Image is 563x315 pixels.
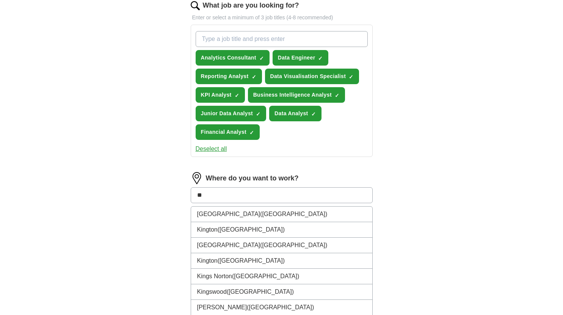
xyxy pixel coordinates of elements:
[249,130,254,136] span: ✓
[196,69,262,84] button: Reporting Analyst✓
[256,111,260,117] span: ✓
[318,55,323,61] span: ✓
[335,92,339,99] span: ✓
[260,211,327,217] span: ([GEOGRAPHIC_DATA])
[259,55,264,61] span: ✓
[196,124,260,140] button: Financial Analyst✓
[191,207,372,222] li: [GEOGRAPHIC_DATA]
[227,288,294,295] span: ([GEOGRAPHIC_DATA])
[201,128,247,136] span: Financial Analyst
[260,242,327,248] span: ([GEOGRAPHIC_DATA])
[196,87,245,103] button: KPI Analyst✓
[278,54,315,62] span: Data Engineer
[218,257,285,264] span: ([GEOGRAPHIC_DATA])
[191,238,372,253] li: [GEOGRAPHIC_DATA]
[253,91,332,99] span: Business Intelligence Analyst
[232,273,299,279] span: ([GEOGRAPHIC_DATA])
[191,172,203,184] img: location.png
[273,50,329,66] button: Data Engineer✓
[191,253,372,269] li: Kington
[270,72,346,80] span: Data Visualisation Specialist
[191,222,372,238] li: Kington
[201,110,253,118] span: Junior Data Analyst
[201,91,232,99] span: KPI Analyst
[196,50,270,66] button: Analytics Consultant✓
[247,304,314,310] span: ([GEOGRAPHIC_DATA])
[235,92,239,99] span: ✓
[203,0,299,11] label: What job are you looking for?
[349,74,353,80] span: ✓
[196,106,267,121] button: Junior Data Analyst✓
[248,87,345,103] button: Business Intelligence Analyst✓
[191,1,200,10] img: search.png
[269,106,321,121] button: Data Analyst✓
[191,14,373,22] p: Enter or select a minimum of 3 job titles (4-8 recommended)
[196,144,227,154] button: Deselect all
[206,173,299,183] label: Where do you want to work?
[274,110,308,118] span: Data Analyst
[196,31,368,47] input: Type a job title and press enter
[201,72,249,80] span: Reporting Analyst
[201,54,256,62] span: Analytics Consultant
[191,284,372,300] li: Kingswood
[252,74,256,80] span: ✓
[191,269,372,284] li: Kings Norton
[265,69,359,84] button: Data Visualisation Specialist✓
[218,226,285,233] span: ([GEOGRAPHIC_DATA])
[311,111,316,117] span: ✓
